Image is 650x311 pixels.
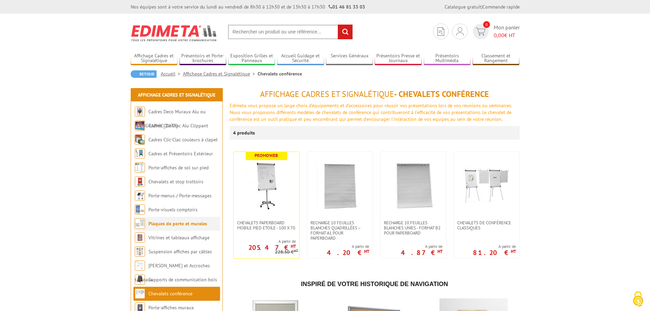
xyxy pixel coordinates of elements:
span: A partir de [401,244,443,249]
span: 0,00 [494,32,504,39]
li: Chevalets conférence [258,70,302,77]
strong: 01 46 81 33 03 [329,4,365,10]
input: rechercher [338,25,352,39]
img: Cookies (fenêtre modale) [630,291,647,308]
a: Accueil [161,71,183,77]
p: 4.20 € [327,251,369,255]
span: Chevalets de Conférence Classiques [457,220,516,230]
img: Recharge 10 feuilles blanches quadrillées – format A1 pour Paperboard [316,162,364,210]
span: Chevalets Paperboard Mobile Pied Etoile - 100 x 70 [237,220,296,230]
p: 228.30 € [275,250,298,255]
img: Vitrines et tableaux affichage [135,232,145,243]
a: Services Généraux [326,53,373,64]
sup: HT [364,249,369,254]
a: Chevalets de Conférence Classiques [454,220,519,230]
p: 81.20 € [473,251,516,255]
a: Cadres Deco Muraux Alu ou [GEOGRAPHIC_DATA] [135,109,206,129]
img: Plaques de porte et murales [135,218,145,229]
img: devis rapide [456,27,464,36]
p: 4 produits [233,126,259,140]
p: 205.47 € [248,245,296,250]
a: Chevalets et stop trottoirs [148,179,203,185]
a: Porte-affiches de sol sur pied [148,165,208,171]
img: Cadres Clic-Clac couleurs à clapet [135,135,145,145]
a: Présentoirs Presse et Journaux [375,53,422,64]
a: Chevalets conférence [148,291,192,297]
span: Affichage Cadres et Signalétique [260,89,394,99]
sup: HT [437,249,443,254]
span: A partir de [234,239,296,244]
img: Suspension affiches par câbles [135,246,145,257]
img: Porte-menus / Porte-messages [135,190,145,201]
a: Affichage Cadres et Signalétique [138,92,215,98]
a: Vitrines et tableaux affichage [148,235,210,241]
a: Cadres Clic-Clac Alu Clippant [148,123,208,129]
img: Edimeta [131,20,218,46]
a: Présentoirs et Porte-brochures [179,53,227,64]
span: € HT [494,31,520,39]
a: Cadres et Présentoirs Extérieur [148,151,213,157]
div: | [445,3,520,10]
a: Cadres Clic-Clac couleurs à clapet [148,137,218,143]
a: Chevalets Paperboard Mobile Pied Etoile - 100 x 70 [234,220,299,230]
a: Recharge 10 feuilles blanches unies - format B2 pour Paperboard [380,220,446,236]
img: Cadres Deco Muraux Alu ou Bois [135,107,145,117]
img: Chevalets de Conférence Classiques [463,162,510,210]
b: Promoweb [255,153,278,158]
a: Recharge 10 feuilles blanches quadrillées – format A1 pour Paperboard [307,220,373,241]
img: Chevalets et stop trottoirs [135,176,145,187]
div: Nos équipes sont à votre service du lundi au vendredi de 8h30 à 12h30 et de 13h30 à 17h30 [131,3,365,10]
span: A partir de [327,244,369,249]
a: Affichage Cadres et Signalétique [183,71,258,77]
sup: HT [511,249,516,254]
a: Supports de communication bois [148,277,217,283]
a: Exposition Grilles et Panneaux [228,53,275,64]
span: 0 [483,21,490,28]
span: A partir de [473,244,516,249]
span: Recharge 10 feuilles blanches quadrillées – format A1 pour Paperboard [310,220,369,241]
h1: - Chevalets conférence [230,90,520,99]
span: Recharge 10 feuilles blanches unies - format B2 pour Paperboard [384,220,443,236]
a: Plaques de porte et murales [148,221,207,227]
img: Cadres et Présentoirs Extérieur [135,149,145,159]
a: Classement et Rangement [473,53,520,64]
a: Présentoirs Multimédia [424,53,471,64]
sup: HT [291,243,296,249]
a: Suspension affiches par câbles [148,249,212,255]
a: Accueil Guidage et Sécurité [277,53,324,64]
img: Cimaises et Accroches tableaux [135,260,145,271]
span: Mon panier [494,24,520,39]
a: Porte-menus / Porte-messages [148,193,212,199]
font: Edimeta vous propose un large choix d'équipements et d'accessoires pour réussir vos présentations... [230,102,512,109]
img: Chevalets Paperboard Mobile Pied Etoile - 100 x 70 [243,162,290,210]
a: Retour [131,70,157,78]
img: Chevalets conférence [135,288,145,299]
a: Porte-affiches muraux [148,305,194,311]
font: Nous vous proposons différents modèles de chevalets de conférence qui contribueront à l'efficacit... [230,109,511,122]
a: Catalogue gratuit [445,4,481,10]
img: devis rapide [437,27,444,36]
img: Recharge 10 feuilles blanches unies - format B2 pour Paperboard [389,162,437,210]
input: Rechercher un produit ou une référence... [228,25,353,39]
span: Inspiré de votre historique de navigation [301,281,448,287]
a: Commande rapide [482,4,520,10]
sup: HT [294,248,298,253]
img: devis rapide [476,28,486,36]
p: 4.87 € [401,251,443,255]
img: Porte-visuels comptoirs [135,204,145,215]
button: Cookies (fenêtre modale) [626,288,650,311]
a: Affichage Cadres et Signalétique [131,53,178,64]
a: devis rapide 0 Mon panier 0,00€ HT [471,24,520,39]
a: Porte-visuels comptoirs [148,207,198,213]
img: Porte-affiches de sol sur pied [135,162,145,173]
a: [PERSON_NAME] et Accroches tableaux [135,263,210,283]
